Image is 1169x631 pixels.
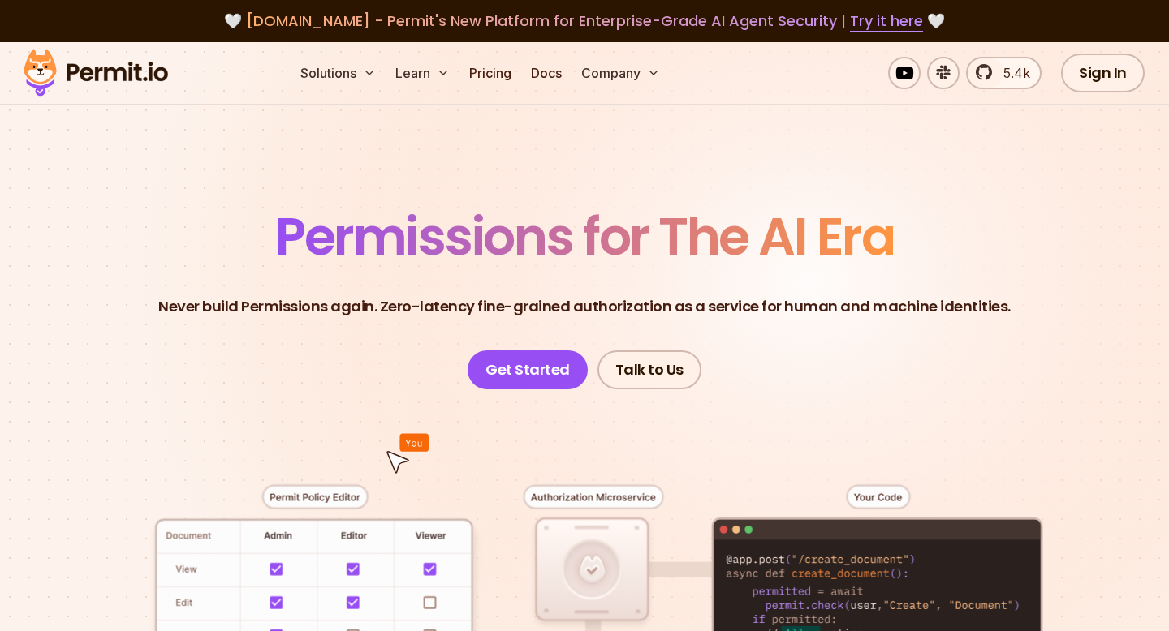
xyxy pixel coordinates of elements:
button: Solutions [294,57,382,89]
a: Docs [524,57,568,89]
img: Permit logo [16,45,175,101]
a: Sign In [1061,54,1145,92]
span: [DOMAIN_NAME] - Permit's New Platform for Enterprise-Grade AI Agent Security | [246,11,923,31]
span: 5.4k [994,63,1030,83]
a: Try it here [850,11,923,32]
a: Pricing [463,57,518,89]
a: 5.4k [966,57,1042,89]
a: Get Started [468,350,588,389]
p: Never build Permissions again. Zero-latency fine-grained authorization as a service for human and... [158,295,1011,318]
div: 🤍 🤍 [39,10,1130,32]
a: Talk to Us [597,350,701,389]
button: Learn [389,57,456,89]
span: Permissions for The AI Era [275,200,894,273]
button: Company [575,57,666,89]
